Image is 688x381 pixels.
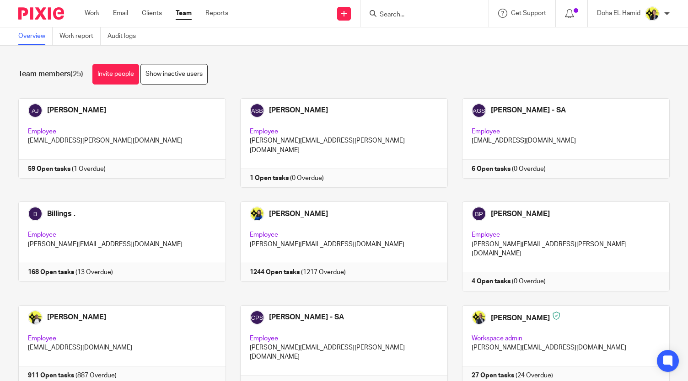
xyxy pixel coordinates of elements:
[18,69,83,79] h1: Team members
[85,9,99,18] a: Work
[645,6,660,21] img: Doha-Starbridge.jpg
[379,11,461,19] input: Search
[205,9,228,18] a: Reports
[59,27,101,45] a: Work report
[18,7,64,20] img: Pixie
[597,9,640,18] p: Doha EL Hamid
[142,9,162,18] a: Clients
[92,64,139,85] a: Invite people
[511,10,546,16] span: Get Support
[113,9,128,18] a: Email
[70,70,83,78] span: (25)
[18,27,53,45] a: Overview
[176,9,192,18] a: Team
[107,27,143,45] a: Audit logs
[140,64,208,85] a: Show inactive users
